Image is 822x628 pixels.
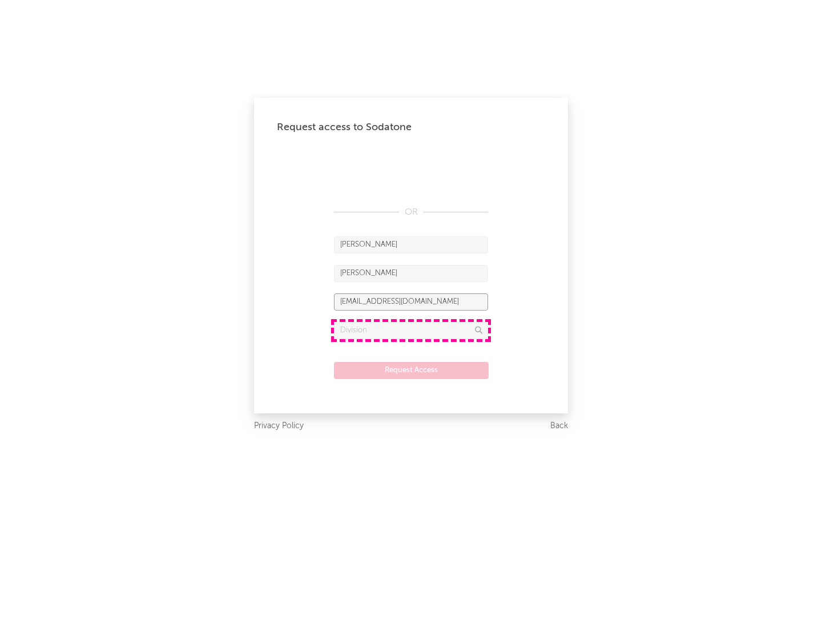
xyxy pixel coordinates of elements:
[277,120,545,134] div: Request access to Sodatone
[334,362,489,379] button: Request Access
[334,322,488,339] input: Division
[334,206,488,219] div: OR
[334,265,488,282] input: Last Name
[254,419,304,433] a: Privacy Policy
[334,293,488,311] input: Email
[550,419,568,433] a: Back
[334,236,488,253] input: First Name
